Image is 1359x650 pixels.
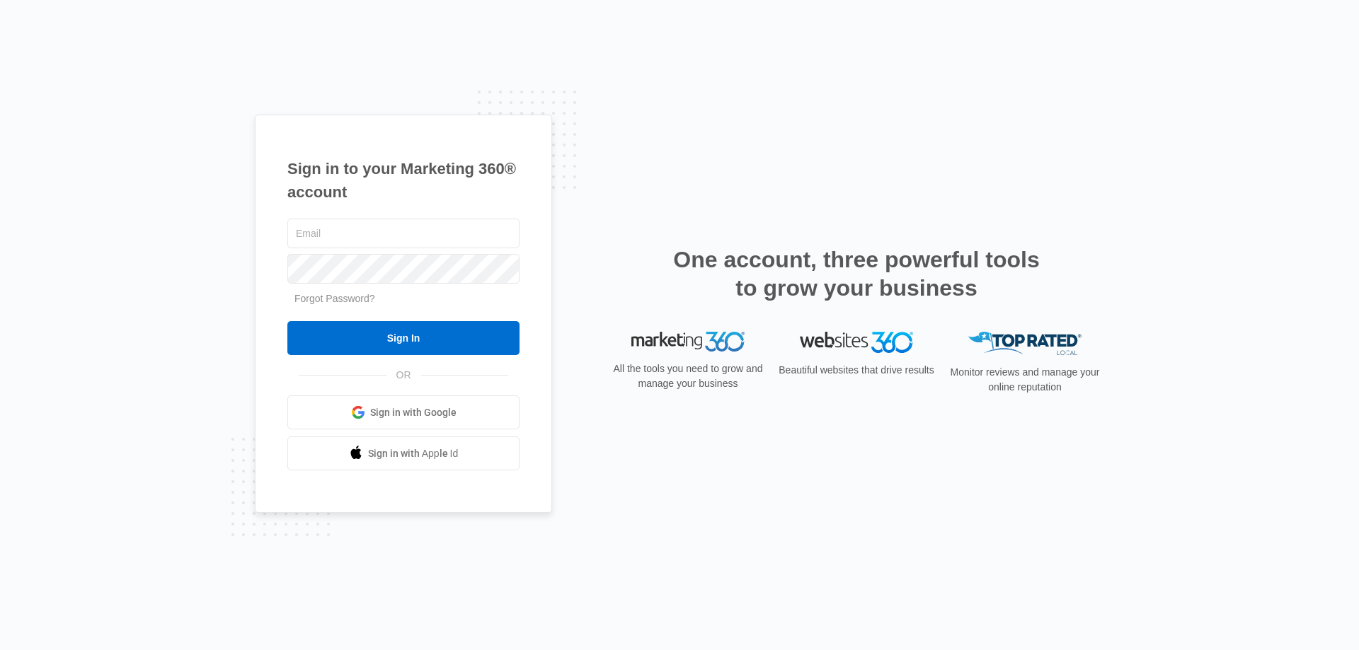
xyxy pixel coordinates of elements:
[968,332,1082,355] img: Top Rated Local
[368,446,459,461] span: Sign in with Apple Id
[609,361,767,391] p: All the tools you need to grow and manage your business
[287,436,520,470] a: Sign in with Apple Id
[386,368,421,383] span: OR
[287,395,520,429] a: Sign in with Google
[946,365,1104,395] p: Monitor reviews and manage your online reputation
[287,157,520,204] h1: Sign in to your Marketing 360® account
[669,245,1044,302] h2: One account, three powerful tools to grow your business
[370,405,457,420] span: Sign in with Google
[631,332,745,352] img: Marketing 360
[294,293,375,304] a: Forgot Password?
[777,363,936,378] p: Beautiful websites that drive results
[800,332,913,352] img: Websites 360
[287,321,520,355] input: Sign In
[287,219,520,248] input: Email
